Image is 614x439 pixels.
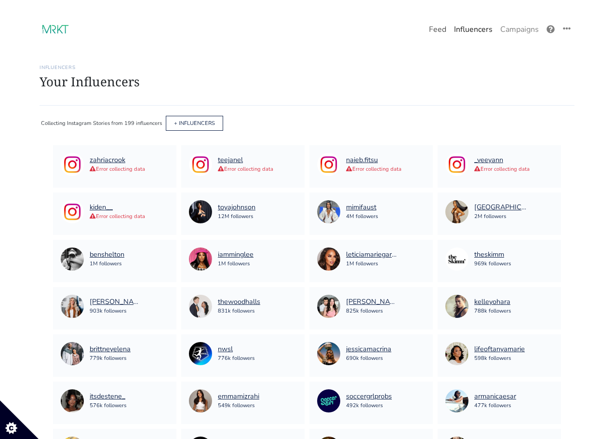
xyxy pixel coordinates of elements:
div: kiden__ [90,202,144,213]
a: brittneyelena [90,344,131,355]
a: emmamizrahi [218,391,259,402]
a: Campaigns [496,20,543,39]
div: 2M followers [474,213,528,221]
div: 969k followers [474,260,511,268]
img: 16029141.jpg [61,295,84,318]
div: 549k followers [218,402,259,410]
a: [GEOGRAPHIC_DATA] [474,202,528,213]
div: _veeyann [474,155,528,165]
a: iamminglee [218,249,254,260]
a: kelleyohara [474,297,511,307]
a: Error collecting data [90,213,145,220]
div: 576k followers [90,402,126,410]
img: default_ig.jpeg [445,153,468,176]
img: 298066871.jpg [189,342,212,365]
a: thewoodhalls [218,297,260,307]
a: + INFLUENCERS [174,120,215,127]
img: 17:23:10_1694020990 [40,21,70,38]
div: 1M followers [90,260,124,268]
a: mimifaust [346,202,378,213]
a: theskimm [474,249,511,260]
img: 11785647004.jpg [189,295,212,318]
img: 14491343.jpg [189,200,212,223]
div: 492k followers [346,402,392,410]
img: 497742385.jpg [445,342,468,365]
a: [PERSON_NAME] [90,297,144,307]
img: 184444844.jpg [317,389,340,412]
a: lifeoftanyamarie [474,344,525,355]
img: default_ig.jpeg [317,153,340,176]
img: 426067166.jpg [61,389,84,412]
div: naieb.fitsu [346,155,400,165]
img: 39725616.jpg [445,389,468,412]
div: 1M followers [218,260,254,268]
div: 690k followers [346,355,391,363]
div: Collecting Instagram Stories from 199 influencers [41,116,162,130]
div: 4M followers [346,213,378,221]
a: nwsl [218,344,254,355]
div: 903k followers [90,307,144,316]
div: armanicaesar [474,391,516,402]
div: 598k followers [474,355,525,363]
div: 477k followers [474,402,516,410]
h1: Your Influencers [40,74,574,89]
div: 831k followers [218,307,260,316]
a: _veeyann [474,155,530,165]
img: 261449663.jpg [61,342,84,365]
div: 1M followers [346,260,400,268]
img: 196204838.jpg [317,342,340,365]
img: 302648120.jpg [445,247,468,271]
img: 4382124033.jpg [61,247,84,271]
a: [PERSON_NAME] [346,297,400,307]
a: leticiamariegardner [346,249,400,260]
div: benshelton [90,249,124,260]
img: default_ig.jpeg [61,200,84,223]
a: teejanel [218,155,273,165]
img: 8279679.jpg [445,295,468,318]
a: Error collecting data [346,165,401,173]
a: zahriacrook [90,155,145,165]
img: 6537907.jpg [189,247,212,271]
a: toyajohnson [218,202,255,213]
a: naieb.fitsu [346,155,401,165]
div: 779k followers [90,355,131,363]
img: default_ig.jpeg [189,153,212,176]
a: kiden__ [90,202,145,213]
h6: Influencers [40,65,574,70]
a: itsdestene_ [90,391,126,402]
a: Error collecting data [218,165,273,173]
img: 177575294.jpg [317,200,340,223]
div: teejanel [218,155,272,165]
div: 788k followers [474,307,511,316]
a: Feed [425,20,450,39]
a: soccergrlprobs [346,391,392,402]
div: 825k followers [346,307,400,316]
a: jessicamacrina [346,344,391,355]
img: 54106870647.jpg [317,295,340,318]
div: 12M followers [218,213,255,221]
a: Influencers [450,20,496,39]
img: 179760821.jpg [445,200,468,223]
a: Error collecting data [90,165,145,173]
div: 776k followers [218,355,254,363]
img: 42414584.jpg [189,389,212,412]
img: 4123509540.jpg [317,247,340,271]
div: zahriacrook [90,155,144,165]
